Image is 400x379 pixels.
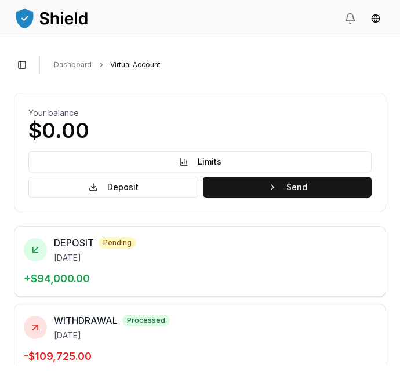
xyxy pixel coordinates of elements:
[54,60,92,70] a: Dashboard
[24,271,376,287] p: + $94,000.00
[110,60,161,70] a: Virtual Account
[14,6,89,30] img: ShieldPay Logo
[54,330,376,341] p: [DATE]
[54,252,376,264] p: [DATE]
[203,177,372,198] button: Send
[28,119,372,142] p: $0.00
[122,315,170,326] span: processed
[54,314,118,327] span: WITHDRAWAL
[28,107,79,119] h2: Your balance
[24,348,376,365] p: - $109,725.00
[28,177,198,198] button: Deposit
[99,237,136,249] span: pending
[28,151,372,172] button: Limits
[54,60,377,70] nav: breadcrumb
[54,236,94,250] span: DEPOSIT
